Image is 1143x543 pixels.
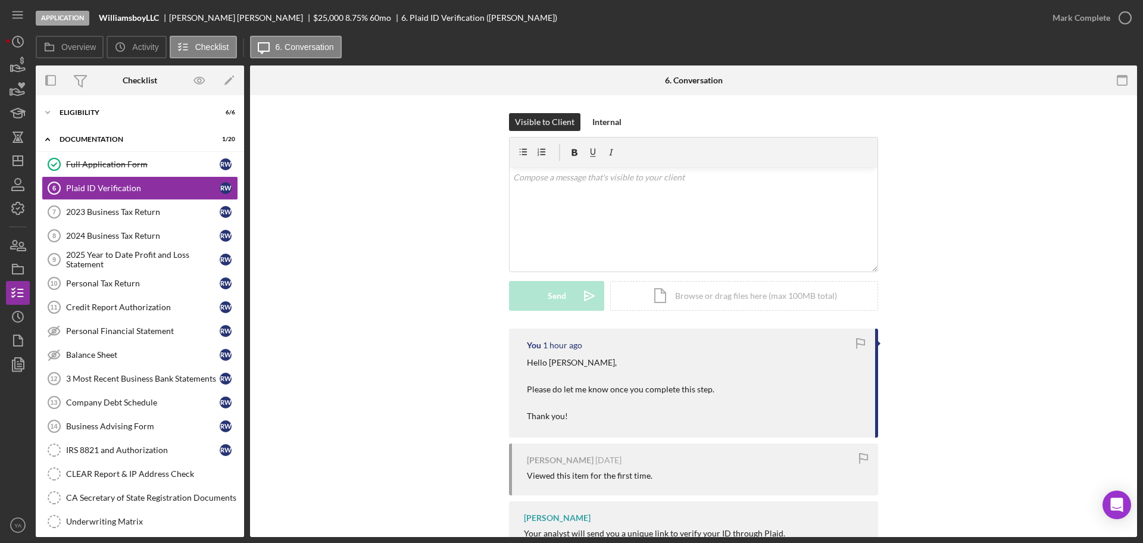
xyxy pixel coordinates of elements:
button: YA [6,513,30,537]
time: 2025-10-06 19:22 [543,341,582,350]
div: 3 Most Recent Business Bank Statements [66,374,220,383]
tspan: 11 [50,304,57,311]
a: Full Application FormRW [42,152,238,176]
div: R W [220,158,232,170]
div: 1 / 20 [214,136,235,143]
tspan: 6 [52,185,56,192]
div: IRS 8821 and Authorization [66,445,220,455]
div: CLEAR Report & IP Address Check [66,469,238,479]
div: Open Intercom Messenger [1103,491,1131,519]
div: 8.75 % [345,13,368,23]
div: 6. Conversation [665,76,723,85]
div: R W [220,277,232,289]
button: Activity [107,36,166,58]
div: You [527,341,541,350]
div: 2024 Business Tax Return [66,231,220,241]
div: Viewed this item for the first time. [527,471,652,480]
div: R W [220,349,232,361]
div: Your analyst will send you a unique link to verify your ID through Plaid. [524,529,785,538]
div: [PERSON_NAME] [527,455,594,465]
span: $25,000 [313,13,343,23]
time: 2025-08-26 22:59 [595,455,622,465]
a: Balance SheetRW [42,343,238,367]
a: CLEAR Report & IP Address Check [42,462,238,486]
div: Balance Sheet [66,350,220,360]
button: Send [509,281,604,311]
button: Checklist [170,36,237,58]
button: Visible to Client [509,113,580,131]
tspan: 8 [52,232,56,239]
div: Documentation [60,136,205,143]
div: Application [36,11,89,26]
div: 6 / 6 [214,109,235,116]
a: CA Secretary of State Registration Documents [42,486,238,510]
tspan: 9 [52,256,56,263]
a: 10Personal Tax ReturnRW [42,271,238,295]
div: R W [220,182,232,194]
div: 2023 Business Tax Return [66,207,220,217]
div: Personal Tax Return [66,279,220,288]
div: R W [220,325,232,337]
a: Personal Financial StatementRW [42,319,238,343]
div: Company Debt Schedule [66,398,220,407]
p: Hello [PERSON_NAME], Please do let me know once you complete this step. Thank you! [527,356,714,423]
div: Personal Financial Statement [66,326,220,336]
tspan: 10 [50,280,57,287]
label: Overview [61,42,96,52]
label: Checklist [195,42,229,52]
div: Checklist [123,76,157,85]
a: 82024 Business Tax ReturnRW [42,224,238,248]
tspan: 7 [52,208,56,216]
button: Internal [586,113,627,131]
div: Underwriting Matrix [66,517,238,526]
a: 6Plaid ID VerificationRW [42,176,238,200]
button: 6. Conversation [250,36,342,58]
div: [PERSON_NAME] [PERSON_NAME] [169,13,313,23]
div: R W [220,397,232,408]
div: Visible to Client [515,113,574,131]
div: Mark Complete [1053,6,1110,30]
div: CA Secretary of State Registration Documents [66,493,238,503]
div: Full Application Form [66,160,220,169]
div: R W [220,373,232,385]
tspan: 14 [50,423,58,430]
div: R W [220,444,232,456]
b: WilliamsboyLLC [99,13,159,23]
div: Business Advising Form [66,422,220,431]
div: 6. Plaid ID Verification ([PERSON_NAME]) [401,13,557,23]
label: Activity [132,42,158,52]
div: Internal [592,113,622,131]
a: 13Company Debt ScheduleRW [42,391,238,414]
a: 92025 Year to Date Profit and Loss StatementRW [42,248,238,271]
div: R W [220,301,232,313]
div: 2025 Year to Date Profit and Loss Statement [66,250,220,269]
tspan: 12 [50,375,57,382]
div: [PERSON_NAME] [524,513,591,523]
text: YA [14,522,22,529]
a: 72023 Business Tax ReturnRW [42,200,238,224]
a: Underwriting Matrix [42,510,238,533]
button: Mark Complete [1041,6,1137,30]
div: R W [220,206,232,218]
a: 11Credit Report AuthorizationRW [42,295,238,319]
div: Eligibility [60,109,205,116]
div: Credit Report Authorization [66,302,220,312]
div: 60 mo [370,13,391,23]
div: R W [220,230,232,242]
div: Plaid ID Verification [66,183,220,193]
tspan: 13 [50,399,57,406]
div: Send [548,281,566,311]
a: 14Business Advising FormRW [42,414,238,438]
div: R W [220,420,232,432]
label: 6. Conversation [276,42,334,52]
button: Overview [36,36,104,58]
div: R W [220,254,232,266]
a: 123 Most Recent Business Bank StatementsRW [42,367,238,391]
a: IRS 8821 and AuthorizationRW [42,438,238,462]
